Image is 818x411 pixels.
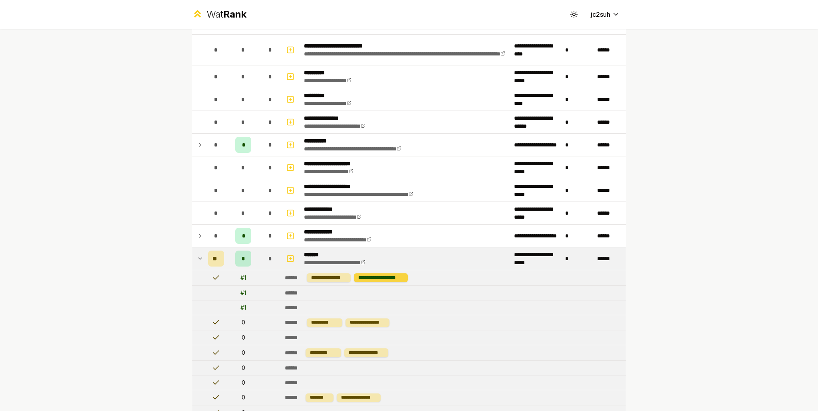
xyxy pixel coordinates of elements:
[192,8,246,21] a: WatRank
[591,10,610,19] span: jc2suh
[227,361,259,375] td: 0
[227,375,259,390] td: 0
[227,390,259,405] td: 0
[227,345,259,360] td: 0
[206,8,246,21] div: Wat
[227,315,259,330] td: 0
[240,289,246,297] div: # 1
[240,274,246,282] div: # 1
[227,330,259,345] td: 0
[223,8,246,20] span: Rank
[240,304,246,312] div: # 1
[584,7,626,22] button: jc2suh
